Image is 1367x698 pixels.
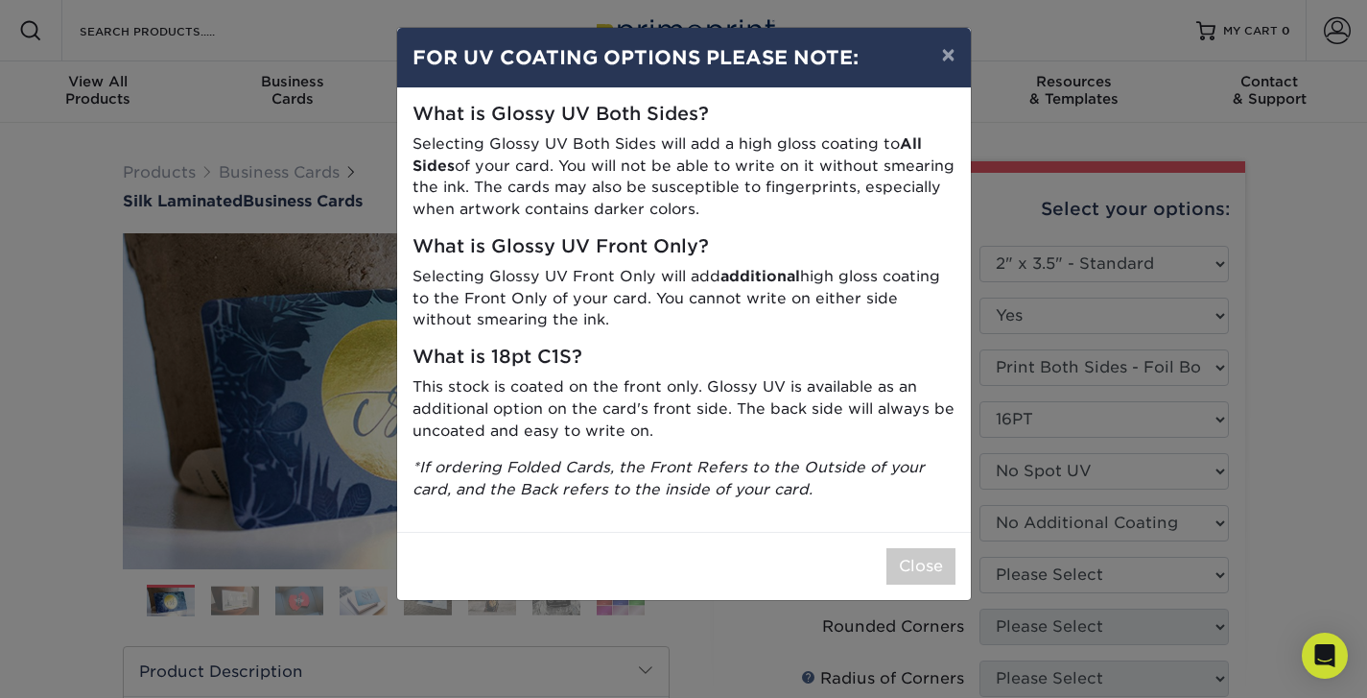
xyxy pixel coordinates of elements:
p: Selecting Glossy UV Both Sides will add a high gloss coating to of your card. You will not be abl... [412,133,955,221]
p: This stock is coated on the front only. Glossy UV is available as an additional option on the car... [412,376,955,442]
strong: additional [720,267,800,285]
p: Selecting Glossy UV Front Only will add high gloss coating to the Front Only of your card. You ca... [412,266,955,331]
div: Open Intercom Messenger [1302,633,1348,679]
button: × [926,28,970,82]
h5: What is Glossy UV Front Only? [412,236,955,258]
strong: All Sides [412,134,922,175]
h4: FOR UV COATING OPTIONS PLEASE NOTE: [412,43,955,72]
h5: What is 18pt C1S? [412,347,955,369]
button: Close [886,548,955,585]
h5: What is Glossy UV Both Sides? [412,104,955,126]
i: *If ordering Folded Cards, the Front Refers to the Outside of your card, and the Back refers to t... [412,458,925,498]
